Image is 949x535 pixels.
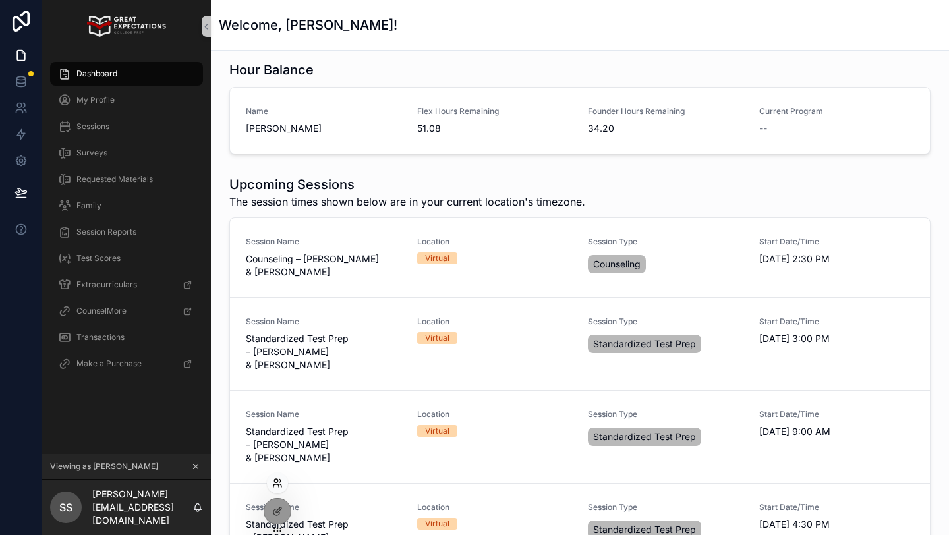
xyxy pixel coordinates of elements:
[759,332,915,345] span: [DATE] 3:00 PM
[50,115,203,138] a: Sessions
[417,106,573,117] span: Flex Hours Remaining
[229,175,585,194] h1: Upcoming Sessions
[92,488,192,527] p: [PERSON_NAME] [EMAIL_ADDRESS][DOMAIN_NAME]
[588,409,743,420] span: Session Type
[759,409,915,420] span: Start Date/Time
[759,502,915,513] span: Start Date/Time
[219,16,397,34] h1: Welcome, [PERSON_NAME]!
[593,258,641,271] span: Counseling
[588,237,743,247] span: Session Type
[759,518,915,531] span: [DATE] 4:30 PM
[76,174,153,184] span: Requested Materials
[59,499,72,515] span: Ss
[593,337,696,351] span: Standardized Test Prep
[417,237,573,247] span: Location
[229,194,585,210] span: The session times shown below are in your current location's timezone.
[425,425,449,437] div: Virtual
[50,273,203,296] a: Extracurriculars
[759,425,915,438] span: [DATE] 9:00 AM
[759,122,767,135] span: --
[76,121,109,132] span: Sessions
[76,358,142,369] span: Make a Purchase
[425,332,449,344] div: Virtual
[76,148,107,158] span: Surveys
[229,61,314,79] h1: Hour Balance
[246,409,401,420] span: Session Name
[246,332,401,372] span: Standardized Test Prep – [PERSON_NAME] & [PERSON_NAME]
[246,425,401,465] span: Standardized Test Prep – [PERSON_NAME] & [PERSON_NAME]
[76,332,125,343] span: Transactions
[76,253,121,264] span: Test Scores
[759,316,915,327] span: Start Date/Time
[588,502,743,513] span: Session Type
[50,141,203,165] a: Surveys
[50,62,203,86] a: Dashboard
[759,237,915,247] span: Start Date/Time
[246,106,401,117] span: Name
[425,252,449,264] div: Virtual
[588,122,743,135] span: 34.20
[417,122,573,135] span: 51.08
[50,194,203,217] a: Family
[593,430,696,443] span: Standardized Test Prep
[50,352,203,376] a: Make a Purchase
[417,502,573,513] span: Location
[759,106,915,117] span: Current Program
[588,316,743,327] span: Session Type
[759,252,915,266] span: [DATE] 2:30 PM
[76,69,117,79] span: Dashboard
[425,518,449,530] div: Virtual
[76,95,115,105] span: My Profile
[50,220,203,244] a: Session Reports
[588,106,743,117] span: Founder Hours Remaining
[50,461,158,472] span: Viewing as [PERSON_NAME]
[50,167,203,191] a: Requested Materials
[246,252,401,279] span: Counseling – [PERSON_NAME] & [PERSON_NAME]
[246,122,401,135] span: [PERSON_NAME]
[50,299,203,323] a: CounselMore
[417,316,573,327] span: Location
[50,88,203,112] a: My Profile
[417,409,573,420] span: Location
[42,53,211,393] div: scrollable content
[76,306,127,316] span: CounselMore
[246,502,401,513] span: Session Name
[76,279,137,290] span: Extracurriculars
[50,246,203,270] a: Test Scores
[246,237,401,247] span: Session Name
[76,200,101,211] span: Family
[50,325,203,349] a: Transactions
[76,227,136,237] span: Session Reports
[246,316,401,327] span: Session Name
[87,16,165,37] img: App logo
